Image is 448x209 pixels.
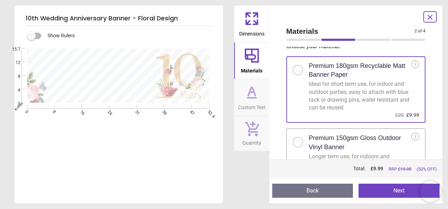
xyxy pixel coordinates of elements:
button: Dimensions [234,6,269,42]
div: Show Rulers [31,32,223,40]
span: £ [371,165,383,172]
span: 2 of 4 [415,28,425,34]
span: RRP [388,166,411,172]
span: Materials [286,26,415,36]
span: £ 19.98 [398,166,411,172]
div: Longer term use, for indoors and outdoors, easy to attach with blue tack or drawing pins, waterpr... [309,153,412,184]
iframe: Brevo live chat [420,181,441,202]
button: Custom Text [234,79,269,116]
span: 15.7 [7,46,20,52]
h2: Premium 180gsm Recyclable Matt Banner Paper [309,62,412,79]
span: Custom Text [238,101,266,111]
span: 9.99 [373,166,383,171]
span: 0 [7,101,20,107]
h5: 10th Wedding Anniversary Banner - Floral Design [26,11,212,26]
span: 8 [7,74,20,80]
span: Dimensions [239,27,265,38]
span: Quantity [242,136,261,147]
div: i [411,61,419,68]
span: 4 [7,87,20,93]
button: Back [272,184,353,198]
span: (50% OFF) [417,166,437,172]
span: Materials [241,64,262,75]
div: Ideal for short term use, for indoor and outdoor parties, easy to attach with blue tack or drawin... [309,80,412,112]
span: 12 [7,60,20,66]
button: Materials [234,43,269,79]
button: Quantity [234,116,269,151]
div: Total: [286,165,437,172]
span: £20 [395,112,404,118]
div: i [411,133,419,140]
span: £9.99 [406,112,419,118]
h2: Premium 150gsm Gloss Outdoor Vinyl Banner [309,134,412,151]
button: Next [359,184,440,198]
